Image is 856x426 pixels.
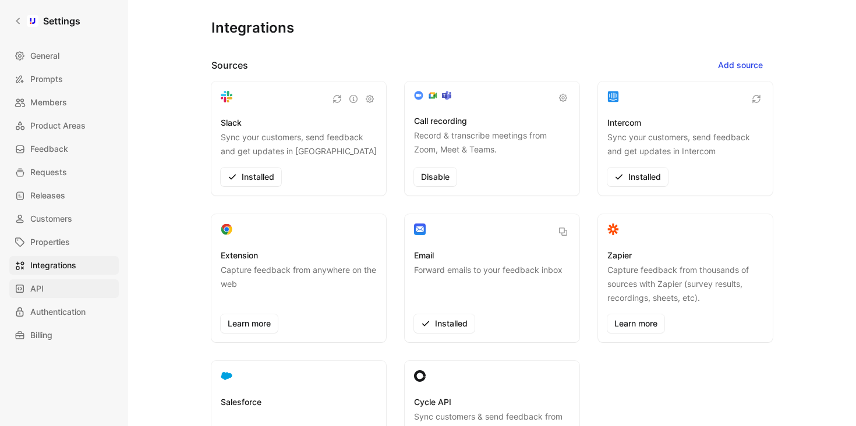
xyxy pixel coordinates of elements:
[30,165,67,179] span: Requests
[718,58,763,72] span: Add source
[30,235,70,249] span: Properties
[9,233,119,251] a: Properties
[43,14,80,28] h1: Settings
[414,314,475,333] button: Installed
[607,248,632,262] h3: Zapier
[607,263,763,305] p: Capture feedback from thousands of sources with Zapier (survey results, recordings, sheets, etc).
[607,168,668,186] button: Installed
[221,130,377,158] p: Sync your customers, send feedback and get updates in [GEOGRAPHIC_DATA]
[30,328,52,342] span: Billing
[607,314,664,333] a: Learn more
[221,314,278,333] a: Learn more
[221,248,258,262] h3: Extension
[221,395,261,409] h3: Salesforce
[708,56,773,74] button: Add source
[9,210,119,228] a: Customers
[221,263,377,305] p: Capture feedback from anywhere on the web
[607,116,641,130] h3: Intercom
[221,116,242,130] h3: Slack
[414,168,457,186] button: Disable
[30,95,67,109] span: Members
[9,116,119,135] a: Product Areas
[9,47,119,65] a: General
[414,248,434,262] h3: Email
[221,168,281,186] button: Installed
[421,317,468,331] span: Installed
[414,114,467,128] h3: Call recording
[30,258,76,272] span: Integrations
[9,163,119,182] a: Requests
[9,326,119,345] a: Billing
[30,189,65,203] span: Releases
[9,186,119,205] a: Releases
[9,279,119,298] a: API
[414,395,451,409] h3: Cycle API
[414,129,570,158] p: Record & transcribe meetings from Zoom, Meet & Teams.
[9,303,119,321] a: Authentication
[9,70,119,88] a: Prompts
[607,130,763,158] p: Sync your customers, send feedback and get updates in Intercom
[614,170,661,184] span: Installed
[30,142,68,156] span: Feedback
[228,170,274,184] span: Installed
[9,9,85,33] a: Settings
[30,305,86,319] span: Authentication
[30,282,44,296] span: API
[9,93,119,112] a: Members
[211,58,248,72] h2: Sources
[211,19,294,37] h1: Integrations
[414,263,563,305] p: Forward emails to your feedback inbox
[30,119,86,133] span: Product Areas
[30,72,63,86] span: Prompts
[9,140,119,158] a: Feedback
[30,49,59,63] span: General
[9,256,119,275] a: Integrations
[421,170,450,184] span: Disable
[30,212,72,226] span: Customers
